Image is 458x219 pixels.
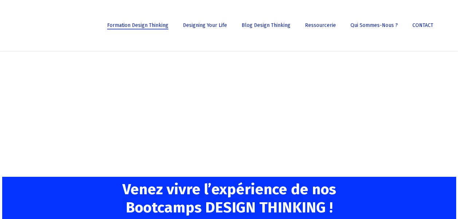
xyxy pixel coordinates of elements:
a: Ressourcerie [301,23,340,28]
a: Formation Design Thinking [103,23,172,28]
span: Designing Your Life [183,22,227,28]
a: Qui sommes-nous ? [347,23,402,28]
span: Qui sommes-nous ? [351,22,398,28]
span: Ressourcerie [305,22,336,28]
a: CONTACT [409,23,437,28]
span: Venez vivre l’expérience de nos Bootcamps DESIGN THINKING ! [122,180,336,216]
span: CONTACT [412,22,433,28]
img: French Future Academy [10,11,87,40]
span: Blog Design Thinking [242,22,290,28]
span: Formation Design Thinking [107,22,168,28]
a: Blog Design Thinking [238,23,294,28]
a: Designing Your Life [179,23,231,28]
